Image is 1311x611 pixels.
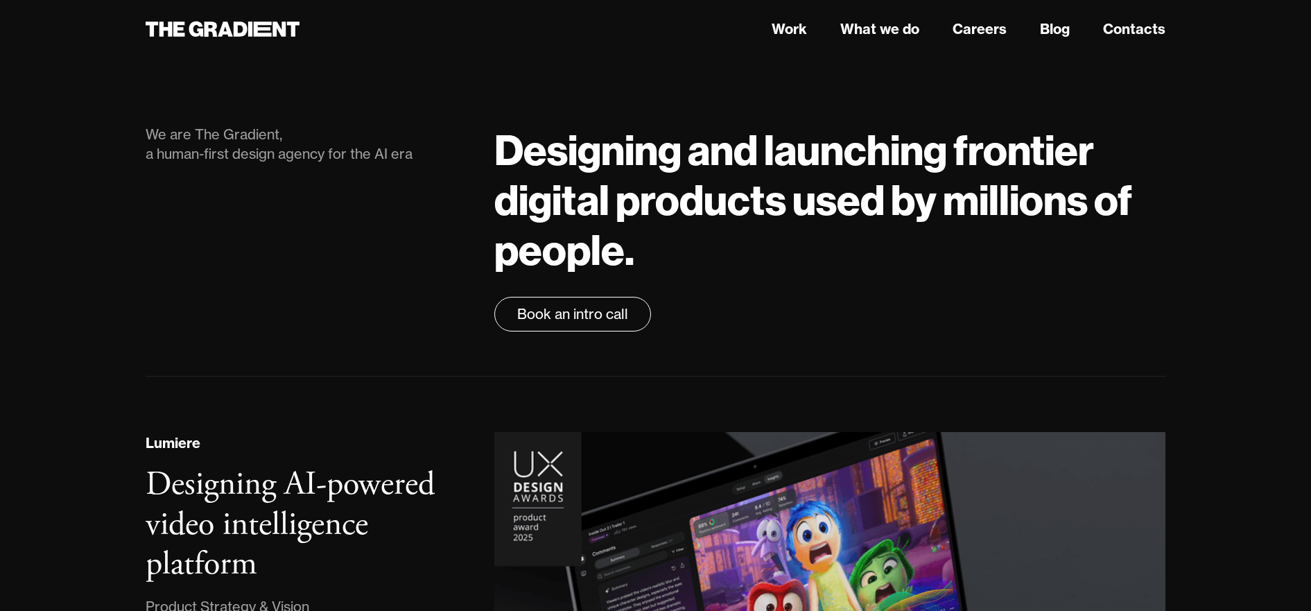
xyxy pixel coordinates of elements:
div: We are The Gradient, a human-first design agency for the AI era [146,125,467,164]
div: Lumiere [146,433,200,454]
a: Careers [953,19,1007,40]
a: Work [772,19,807,40]
h1: Designing and launching frontier digital products used by millions of people. [494,125,1165,275]
h3: Designing AI-powered video intelligence platform [146,463,435,585]
a: Contacts [1103,19,1165,40]
a: Blog [1040,19,1070,40]
a: What we do [840,19,919,40]
a: Book an intro call [494,297,651,332]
